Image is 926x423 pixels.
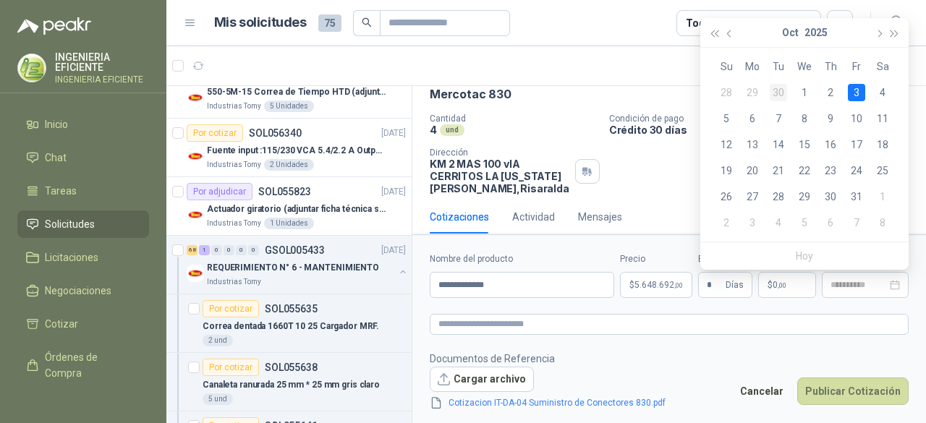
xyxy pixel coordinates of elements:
td: 2025-10-28 [765,184,791,210]
td: 2025-10-11 [870,106,896,132]
a: Inicio [17,111,149,138]
p: Documentos de Referencia [430,351,689,367]
th: Th [817,54,844,80]
td: 2025-10-10 [844,106,870,132]
td: 2025-10-03 [844,80,870,106]
p: GSOL005433 [265,245,325,255]
button: Cancelar [732,377,791,405]
td: 2025-10-31 [844,184,870,210]
p: SOL055823 [258,187,311,197]
td: 2025-09-29 [739,80,765,106]
div: Todas [686,15,716,31]
td: 2025-10-13 [739,132,765,158]
td: 2025-10-14 [765,132,791,158]
span: Cotizar [45,316,78,332]
p: KM 2 MAS 100 vIA CERRITOS LA [US_STATE] [PERSON_NAME] , Risaralda [430,158,569,195]
div: 0 [211,245,222,255]
p: Condición de pago [609,114,920,124]
a: 68 1 0 0 0 0 GSOL005433[DATE] Company LogoREQUERIMIENTO N° 6 - MANTENIMIENTOIndustrias Tomy [187,242,409,288]
td: 2025-09-30 [765,80,791,106]
div: 6 [744,110,761,127]
div: und [440,124,464,136]
p: Cantidad [430,114,598,124]
td: 2025-10-20 [739,158,765,184]
p: INGENIERIA EFICIENTE [55,52,149,72]
label: Nombre del producto [430,252,614,266]
div: 8 [796,110,813,127]
div: 11 [874,110,891,127]
button: Publicar Cotización [797,377,909,405]
div: 14 [770,136,787,153]
p: Industrias Tomy [207,159,261,171]
th: Mo [739,54,765,80]
div: 0 [248,245,259,255]
img: Company Logo [187,148,204,165]
th: Tu [765,54,791,80]
td: 2025-10-25 [870,158,896,184]
span: Licitaciones [45,249,98,265]
div: 1 Unidades [264,218,314,229]
td: 2025-10-23 [817,158,844,184]
th: Sa [870,54,896,80]
div: 3 [744,214,761,231]
td: 2025-10-07 [765,106,791,132]
div: 29 [796,188,813,205]
p: INGENIERIA EFICIENTE [55,75,149,84]
p: Industrias Tomy [207,276,261,288]
a: Solicitudes [17,210,149,238]
div: Cotizaciones [430,209,489,225]
div: 29 [744,84,761,101]
a: Licitaciones [17,244,149,271]
p: Mercotac 830 [430,87,511,102]
p: Fuente input :115/230 VCA 5.4/2.2 A Output: 24 VDC 10 A 47-63 Hz [207,144,387,158]
span: Inicio [45,116,68,132]
td: 2025-10-02 [817,80,844,106]
span: Negociaciones [45,283,111,299]
div: 22 [796,162,813,179]
div: 10 [848,110,865,127]
img: Company Logo [187,265,204,282]
a: Cotizacion IT-DA-04 Suministro de Conectores 830.pdf [443,396,671,410]
button: Oct [782,18,799,47]
label: Precio [620,252,692,266]
div: 3 [848,84,865,101]
td: 2025-09-28 [713,80,739,106]
td: 2025-11-02 [713,210,739,236]
button: 2025 [804,18,828,47]
div: 5 und [203,393,233,405]
div: 9 [822,110,839,127]
th: We [791,54,817,80]
span: Solicitudes [45,216,95,232]
div: 21 [770,162,787,179]
td: 2025-10-05 [713,106,739,132]
div: 2 und [203,335,233,346]
span: Días [726,273,744,297]
td: 2025-10-01 [791,80,817,106]
img: Company Logo [187,206,204,223]
div: 12 [718,136,735,153]
td: 2025-10-30 [817,184,844,210]
p: Industrias Tomy [207,218,261,229]
div: 5 [796,214,813,231]
div: Por adjudicar [187,183,252,200]
div: 15 [796,136,813,153]
td: 2025-10-19 [713,158,739,184]
th: Fr [844,54,870,80]
a: Cotizar [17,310,149,338]
div: 68 [187,245,197,255]
td: 2025-10-06 [739,106,765,132]
div: 18 [874,136,891,153]
td: 2025-10-29 [791,184,817,210]
td: 2025-10-16 [817,132,844,158]
p: SOL056340 [249,128,302,138]
td: 2025-10-24 [844,158,870,184]
p: 550-5M-15 Correa de Tiempo HTD (adjuntar ficha y /o imagenes) [207,85,387,99]
td: 2025-10-21 [765,158,791,184]
th: Su [713,54,739,80]
span: 5.648.692 [634,281,683,289]
div: 1 [874,188,891,205]
td: 2025-10-15 [791,132,817,158]
div: 8 [874,214,891,231]
p: Industrias Tomy [207,101,261,112]
td: 2025-10-17 [844,132,870,158]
